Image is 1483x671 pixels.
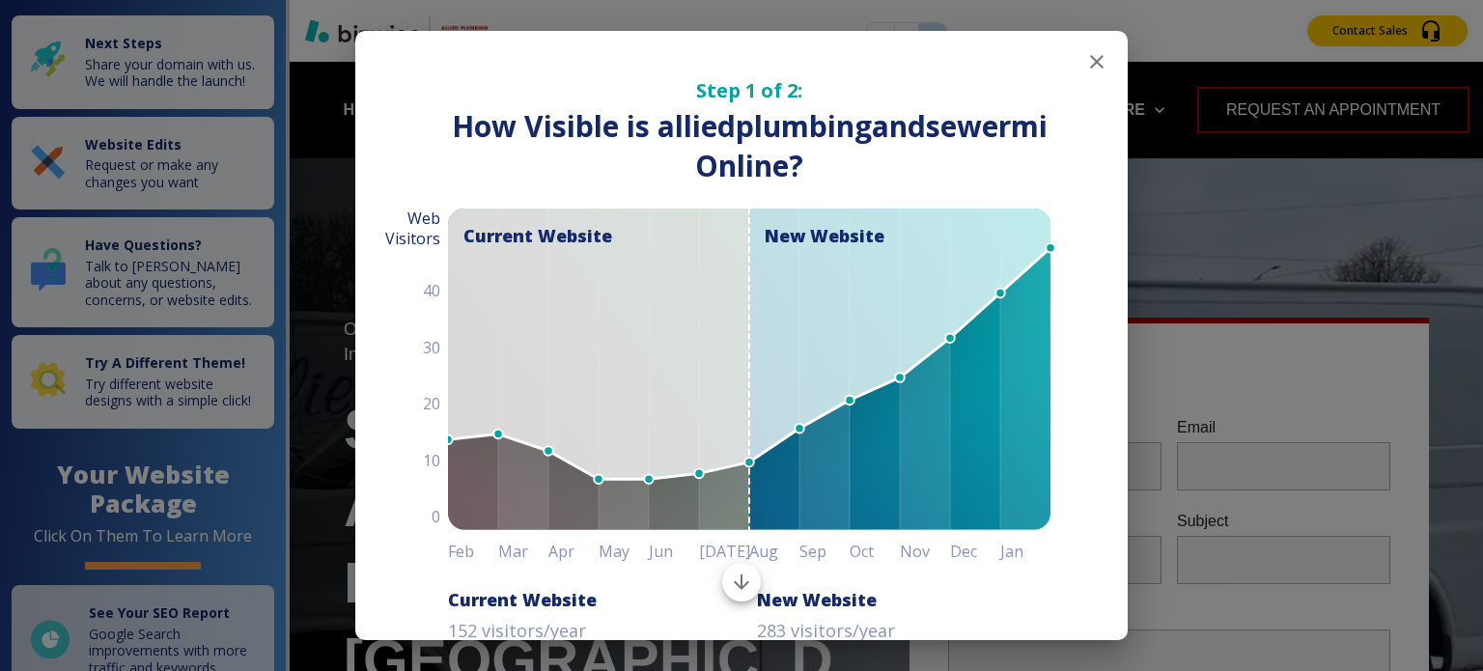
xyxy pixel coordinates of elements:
button: Scroll to bottom [722,563,761,601]
h6: Jan [1000,538,1050,565]
h6: May [599,538,649,565]
h6: Feb [448,538,498,565]
h6: Oct [850,538,900,565]
h6: Mar [498,538,548,565]
h6: Jun [649,538,699,565]
h6: Sep [799,538,850,565]
h6: [DATE] [699,538,749,565]
h6: Apr [548,538,599,565]
h6: Aug [749,538,799,565]
p: 283 visitors/year [757,619,895,644]
p: 152 visitors/year [448,619,586,644]
h6: New Website [757,588,877,611]
h6: Dec [950,538,1000,565]
h6: Current Website [448,588,597,611]
h6: Nov [900,538,950,565]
